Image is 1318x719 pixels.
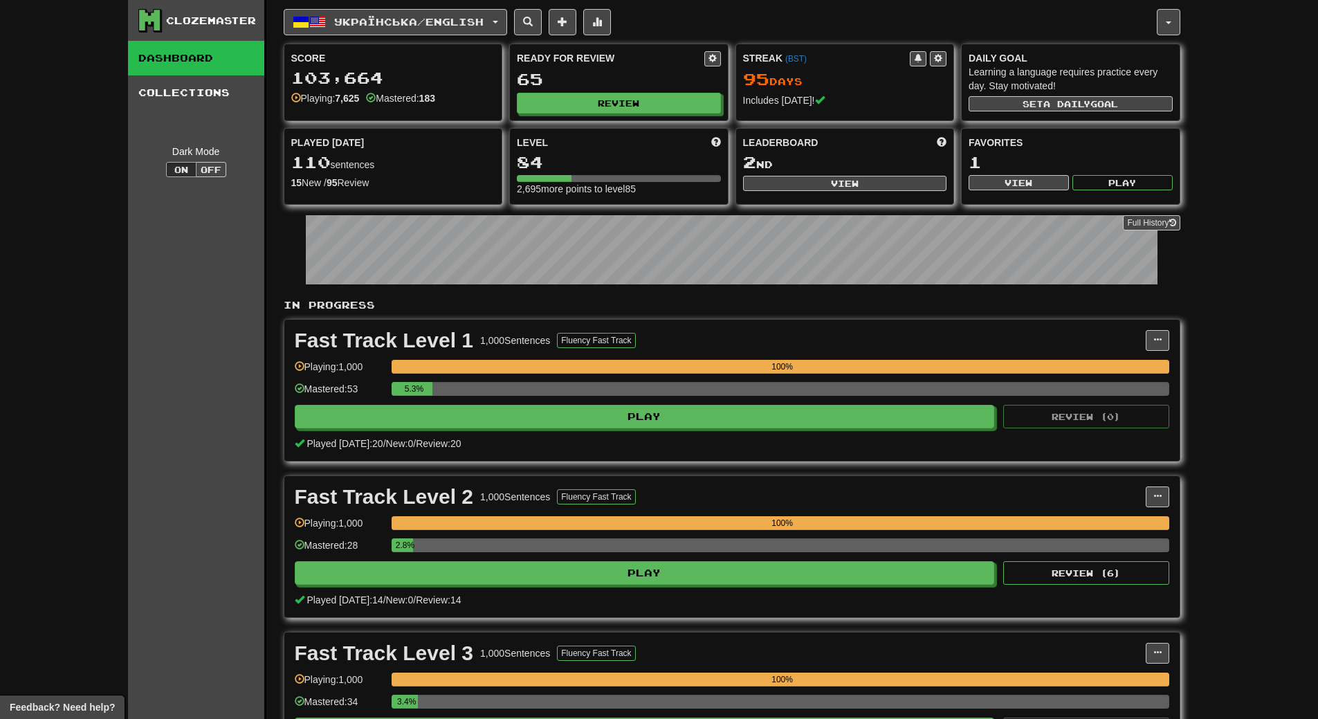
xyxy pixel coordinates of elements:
div: 5.3% [396,382,432,396]
a: Full History [1123,215,1180,230]
div: Playing: 1,000 [295,360,385,383]
button: Review [517,93,721,113]
div: Favorites [969,136,1173,149]
div: 65 [517,71,721,88]
span: / [413,594,416,606]
span: Played [DATE]: 14 [306,594,383,606]
div: 2.8% [396,538,413,552]
div: Daily Goal [969,51,1173,65]
div: nd [743,154,947,172]
strong: 7,625 [335,93,359,104]
span: Review: 20 [416,438,461,449]
div: sentences [291,154,495,172]
strong: 15 [291,177,302,188]
button: Fluency Fast Track [557,333,635,348]
span: This week in points, UTC [937,136,946,149]
a: Collections [128,75,264,110]
div: Mastered: 34 [295,695,385,718]
span: a daily [1043,99,1090,109]
span: Українська / English [334,16,484,28]
span: Level [517,136,548,149]
div: Streak [743,51,910,65]
div: New / Review [291,176,495,190]
button: Fluency Fast Track [557,646,635,661]
div: 1,000 Sentences [480,490,550,504]
div: 100% [396,673,1169,686]
strong: 95 [327,177,338,188]
button: Play [295,561,995,585]
button: Play [295,405,995,428]
a: Dashboard [128,41,264,75]
div: Playing: 1,000 [295,673,385,695]
div: 84 [517,154,721,171]
div: Includes [DATE]! [743,93,947,107]
span: New: 0 [386,594,414,606]
div: 103,664 [291,69,495,87]
button: Fluency Fast Track [557,489,635,504]
div: 1 [969,154,1173,171]
span: 95 [743,69,769,89]
div: Ready for Review [517,51,704,65]
div: Score [291,51,495,65]
span: 110 [291,152,331,172]
span: New: 0 [386,438,414,449]
span: Played [DATE] [291,136,365,149]
div: Day s [743,71,947,89]
button: Off [196,162,226,177]
div: Fast Track Level 3 [295,643,474,664]
span: / [413,438,416,449]
button: Play [1072,175,1173,190]
button: View [969,175,1069,190]
span: Review: 14 [416,594,461,606]
button: Українська/English [284,9,507,35]
div: Clozemaster [166,14,256,28]
button: View [743,176,947,191]
strong: 183 [419,93,435,104]
span: / [383,594,386,606]
div: Dark Mode [138,145,254,158]
div: Mastered: [366,91,435,105]
div: Playing: [291,91,360,105]
span: Score more points to level up [711,136,721,149]
div: 100% [396,360,1169,374]
div: Learning a language requires practice every day. Stay motivated! [969,65,1173,93]
a: (BST) [785,54,807,64]
span: / [383,438,386,449]
div: Playing: 1,000 [295,516,385,539]
button: More stats [583,9,611,35]
button: Search sentences [514,9,542,35]
button: Review (6) [1003,561,1169,585]
div: 100% [396,516,1169,530]
button: On [166,162,196,177]
div: 2,695 more points to level 85 [517,182,721,196]
div: 3.4% [396,695,418,709]
button: Seta dailygoal [969,96,1173,111]
div: Mastered: 53 [295,382,385,405]
div: Fast Track Level 2 [295,486,474,507]
span: 2 [743,152,756,172]
div: 1,000 Sentences [480,646,550,660]
button: Review (0) [1003,405,1169,428]
span: Open feedback widget [10,700,115,714]
span: Leaderboard [743,136,818,149]
div: 1,000 Sentences [480,334,550,347]
p: In Progress [284,298,1180,312]
div: Mastered: 28 [295,538,385,561]
button: Add sentence to collection [549,9,576,35]
span: Played [DATE]: 20 [306,438,383,449]
div: Fast Track Level 1 [295,330,474,351]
